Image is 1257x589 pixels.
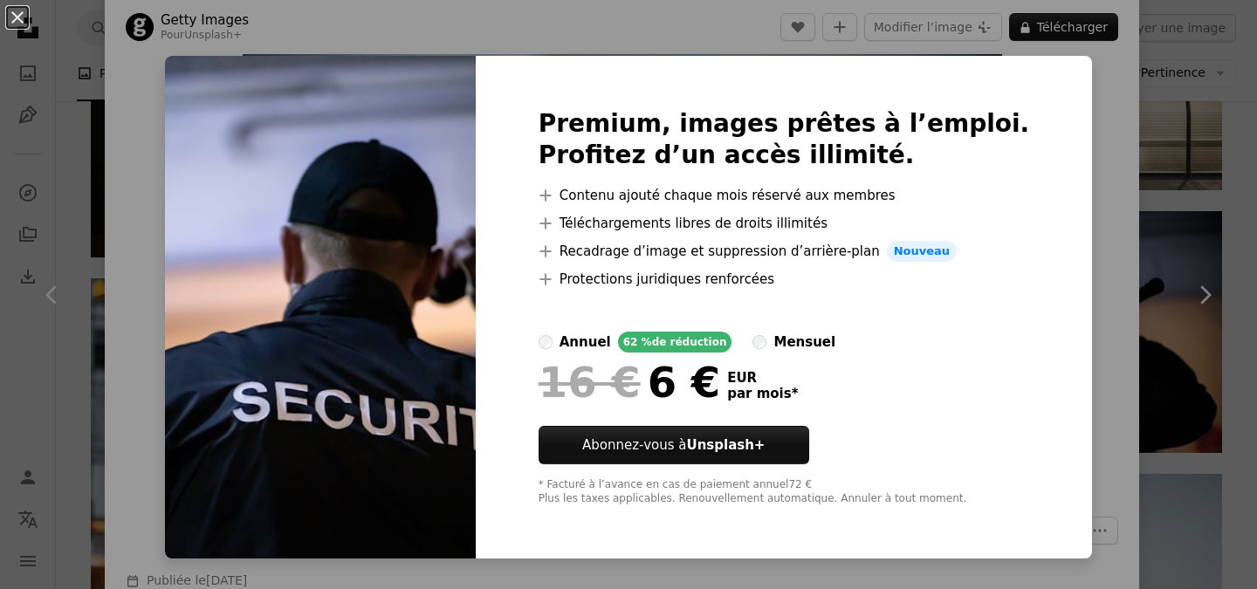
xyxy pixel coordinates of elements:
[539,478,1030,506] div: * Facturé à l’avance en cas de paiement annuel 72 € Plus les taxes applicables. Renouvellement au...
[539,269,1030,290] li: Protections juridiques renforcées
[887,241,957,262] span: Nouveau
[539,241,1030,262] li: Recadrage d’image et suppression d’arrière-plan
[539,360,720,405] div: 6 €
[165,56,476,558] img: premium_photo-1682125945563-8ce7517b8d17
[752,335,766,349] input: mensuel
[560,332,611,353] div: annuel
[539,213,1030,234] li: Téléchargements libres de droits illimités
[618,332,732,353] div: 62 % de réduction
[539,426,809,464] button: Abonnez-vous àUnsplash+
[686,437,765,453] strong: Unsplash+
[727,386,798,401] span: par mois *
[539,360,641,405] span: 16 €
[539,185,1030,206] li: Contenu ajouté chaque mois réservé aux membres
[727,370,798,386] span: EUR
[539,335,553,349] input: annuel62 %de réduction
[773,332,835,353] div: mensuel
[539,108,1030,171] h2: Premium, images prêtes à l’emploi. Profitez d’un accès illimité.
